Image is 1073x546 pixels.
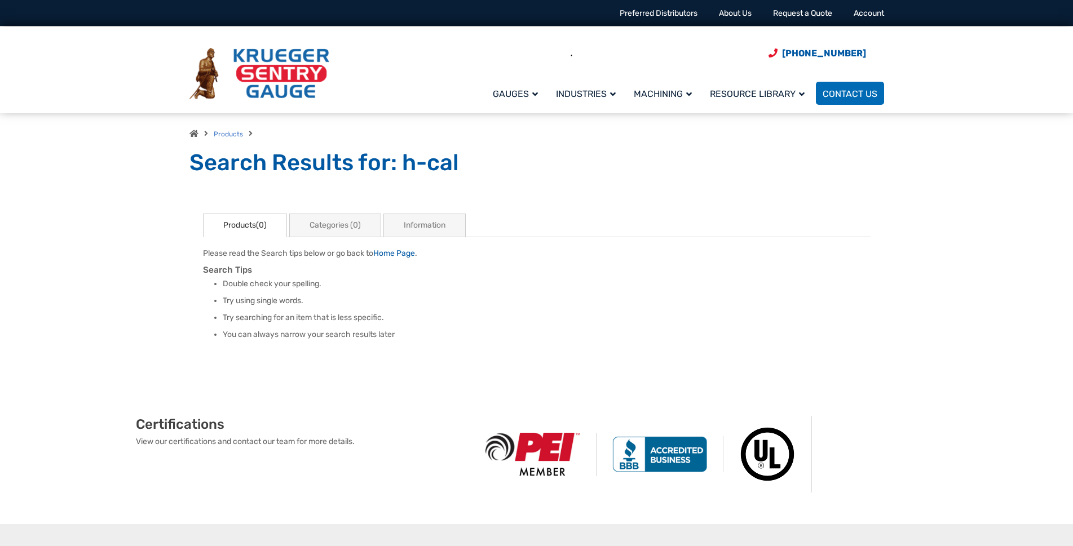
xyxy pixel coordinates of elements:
[203,214,287,237] a: Products(0)
[703,80,816,106] a: Resource Library
[470,433,597,476] img: PEI Member
[769,46,866,60] a: Phone Number (920) 434-8860
[854,8,884,18] a: Account
[710,88,805,99] span: Resource Library
[203,247,871,259] p: Please read the Search tips below or go back to .
[373,248,415,258] a: Home Page
[823,88,877,99] span: Contact Us
[189,48,329,100] img: Krueger Sentry Gauge
[627,80,703,106] a: Machining
[223,329,871,340] li: You can always narrow your search results later
[189,149,884,177] h1: Search Results for: h-cal
[136,416,470,433] h2: Certifications
[214,130,243,138] a: Products
[782,48,866,59] span: [PHONE_NUMBER]
[486,80,549,106] a: Gauges
[203,265,871,276] h3: Search Tips
[383,214,466,237] a: Information
[816,82,884,105] a: Contact Us
[223,278,871,290] li: Double check your spelling.
[723,416,812,492] img: Underwriters Laboratories
[773,8,832,18] a: Request a Quote
[289,214,381,237] a: Categories (0)
[223,312,871,323] li: Try searching for an item that is less specific.
[549,80,627,106] a: Industries
[719,8,752,18] a: About Us
[620,8,697,18] a: Preferred Distributors
[136,436,470,447] p: View our certifications and contact our team for more details.
[493,88,538,99] span: Gauges
[556,88,616,99] span: Industries
[223,295,871,307] li: Try using single words.
[597,436,723,472] img: BBB
[634,88,692,99] span: Machining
